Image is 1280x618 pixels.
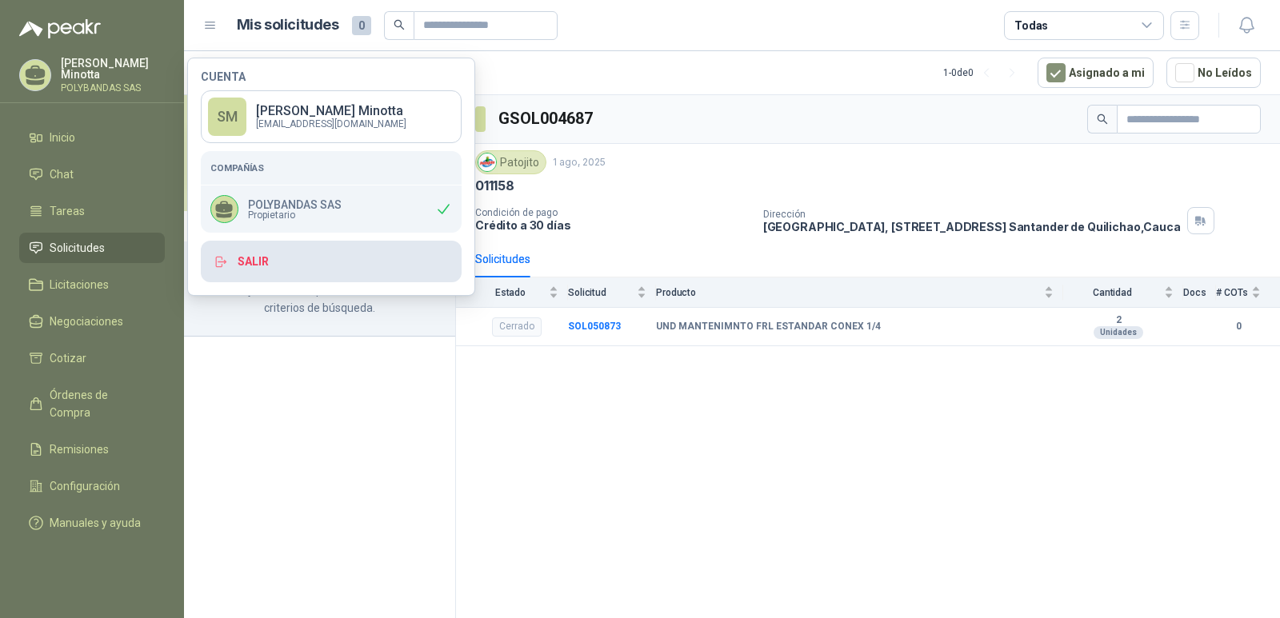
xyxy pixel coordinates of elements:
[656,277,1063,307] th: Producto
[475,287,546,298] span: Estado
[475,207,750,218] p: Condición de pago
[50,313,123,330] span: Negociaciones
[201,90,462,143] a: SM[PERSON_NAME] Minotta[EMAIL_ADDRESS][DOMAIN_NAME]
[19,434,165,464] a: Remisiones
[201,185,462,233] div: POLYBANDAS SASPropietario
[50,386,150,421] span: Órdenes de Compra
[1063,287,1161,298] span: Cantidad
[1166,58,1261,88] button: No Leídos
[50,441,109,458] span: Remisiones
[1014,17,1048,34] div: Todas
[492,317,542,337] div: Cerrado
[456,277,568,307] th: Estado
[19,471,165,501] a: Configuración
[763,209,1181,220] p: Dirección
[50,477,120,495] span: Configuración
[1038,58,1154,88] button: Asignado a mi
[1183,277,1216,307] th: Docs
[50,239,105,257] span: Solicitudes
[61,58,165,80] p: [PERSON_NAME] Minotta
[256,119,406,129] p: [EMAIL_ADDRESS][DOMAIN_NAME]
[50,349,86,367] span: Cotizar
[19,233,165,263] a: Solicitudes
[475,150,546,174] div: Patojito
[1097,114,1108,125] span: search
[568,321,621,332] a: SOL050873
[1216,277,1280,307] th: # COTs
[237,14,339,37] h1: Mis solicitudes
[1094,326,1143,339] div: Unidades
[19,19,101,38] img: Logo peakr
[256,105,406,118] p: [PERSON_NAME] Minotta
[19,508,165,538] a: Manuales y ayuda
[352,16,371,35] span: 0
[61,83,165,93] p: POLYBANDAS SAS
[498,106,595,131] h3: GSOL004687
[1216,319,1261,334] b: 0
[201,241,462,282] button: Salir
[50,276,109,293] span: Licitaciones
[1216,287,1248,298] span: # COTs
[50,202,85,220] span: Tareas
[763,220,1181,233] p: [GEOGRAPHIC_DATA], [STREET_ADDRESS] Santander de Quilichao , Cauca
[19,380,165,428] a: Órdenes de Compra
[50,165,74,183] span: Chat
[475,177,514,194] p: 011158
[210,161,452,175] h5: Compañías
[475,250,530,268] div: Solicitudes
[203,281,436,317] p: No hay solicitudes que coincidan con tus criterios de búsqueda.
[19,122,165,153] a: Inicio
[19,306,165,337] a: Negociaciones
[943,60,1025,86] div: 1 - 0 de 0
[394,19,405,30] span: search
[208,98,246,136] div: SM
[50,514,141,532] span: Manuales y ayuda
[568,287,634,298] span: Solicitud
[568,277,656,307] th: Solicitud
[553,155,606,170] p: 1 ago, 2025
[656,287,1041,298] span: Producto
[1063,277,1183,307] th: Cantidad
[475,218,750,232] p: Crédito a 30 días
[19,269,165,300] a: Licitaciones
[19,159,165,189] a: Chat
[50,129,75,146] span: Inicio
[656,321,881,333] b: UND MANTENIMNTO FRL ESTANDAR CONEX 1/4
[1063,314,1174,327] b: 2
[19,343,165,373] a: Cotizar
[19,196,165,226] a: Tareas
[248,210,342,220] span: Propietario
[248,199,342,210] p: POLYBANDAS SAS
[201,71,462,82] h4: Cuenta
